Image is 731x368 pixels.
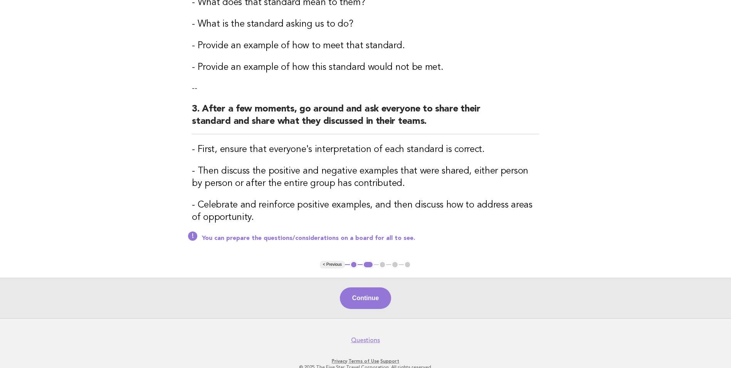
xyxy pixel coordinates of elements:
[192,199,539,224] h3: - Celebrate and reinforce positive examples, and then discuss how to address areas of opportunity.
[363,261,374,268] button: 2
[351,336,380,344] a: Questions
[192,18,539,30] h3: - What is the standard asking us to do?
[350,261,358,268] button: 1
[192,165,539,190] h3: - Then discuss the positive and negative examples that were shared, either person by person or af...
[192,61,539,74] h3: - Provide an example of how this standard would not be met.
[320,261,345,268] button: < Previous
[202,235,539,242] p: You can prepare the questions/considerations on a board for all to see.
[192,83,539,94] p: --
[340,287,391,309] button: Continue
[192,103,539,134] h2: 3. After a few moments, go around and ask everyone to share their standard and share what they di...
[380,358,399,364] a: Support
[192,143,539,156] h3: - First, ensure that everyone's interpretation of each standard is correct.
[130,358,602,364] p: · ·
[192,40,539,52] h3: - Provide an example of how to meet that standard.
[332,358,347,364] a: Privacy
[348,358,379,364] a: Terms of Use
